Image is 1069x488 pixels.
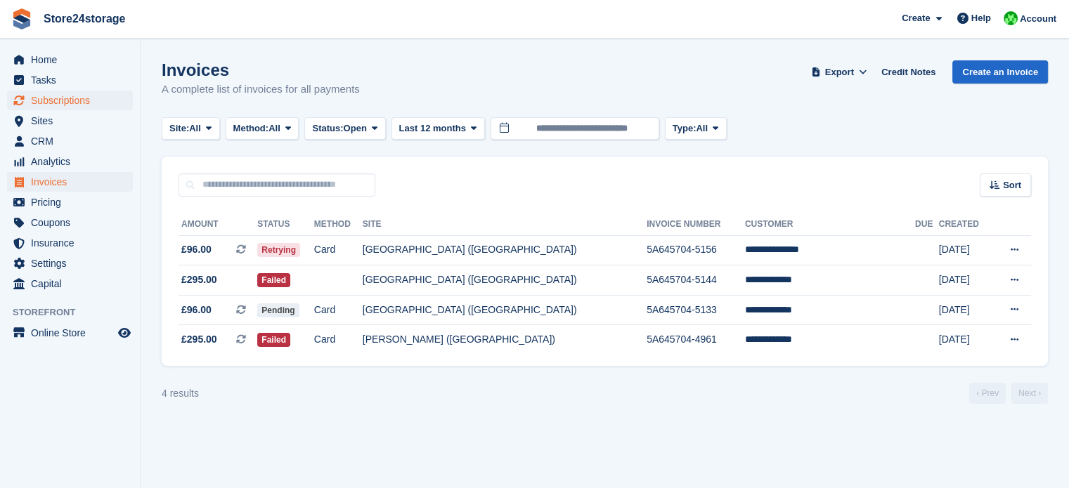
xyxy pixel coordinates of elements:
span: Method: [233,121,269,136]
button: Site: All [162,117,220,140]
span: Tasks [31,70,115,90]
span: £96.00 [181,242,212,257]
th: Status [257,213,314,236]
span: Open [344,121,367,136]
span: £295.00 [181,272,217,287]
button: Status: Open [304,117,385,140]
span: Failed [257,333,290,347]
td: [PERSON_NAME] ([GEOGRAPHIC_DATA]) [363,325,647,355]
span: Failed [257,273,290,287]
button: Type: All [665,117,727,140]
a: menu [7,70,133,90]
a: menu [7,192,133,212]
span: Sort [1003,178,1021,192]
span: Settings [31,253,115,273]
span: Online Store [31,323,115,343]
button: Method: All [226,117,299,140]
span: Status: [312,121,343,136]
a: menu [7,50,133,70]
td: Card [314,325,363,355]
span: CRM [31,131,115,151]
img: stora-icon-8386f47178a22dfd0bd8f6a31ec36ba5ce8667c1dd55bd0f319d3a0aa187defe.svg [11,8,32,29]
a: menu [7,274,133,294]
button: Export [808,60,870,84]
span: Export [825,65,854,79]
img: Tracy Harper [1004,11,1018,25]
th: Customer [745,213,915,236]
div: 4 results [162,386,199,401]
span: All [189,121,201,136]
td: 5A645704-5133 [647,295,745,325]
a: menu [7,233,133,253]
a: menu [7,213,133,232]
a: menu [7,253,133,273]
a: Previous [969,383,1006,404]
td: [GEOGRAPHIC_DATA] ([GEOGRAPHIC_DATA]) [363,295,647,325]
span: Subscriptions [31,91,115,110]
a: menu [7,172,133,192]
span: Home [31,50,115,70]
td: [DATE] [939,295,992,325]
td: Card [314,295,363,325]
span: Pricing [31,192,115,212]
th: Created [939,213,992,236]
span: Sites [31,111,115,131]
span: Capital [31,274,115,294]
th: Amount [179,213,257,236]
span: All [268,121,280,136]
a: Next [1011,383,1048,404]
a: Store24storage [38,7,131,30]
span: Type: [673,121,697,136]
td: [GEOGRAPHIC_DATA] ([GEOGRAPHIC_DATA]) [363,235,647,265]
button: Last 12 months [391,117,485,140]
a: Preview store [116,324,133,341]
span: Create [902,11,930,25]
span: Analytics [31,152,115,171]
td: [DATE] [939,325,992,355]
a: menu [7,131,133,151]
span: £96.00 [181,303,212,317]
td: [DATE] [939,265,992,296]
span: Insurance [31,233,115,253]
td: 5A645704-5156 [647,235,745,265]
span: Site: [169,121,189,136]
th: Method [314,213,363,236]
td: [DATE] [939,235,992,265]
th: Due [915,213,939,236]
p: A complete list of invoices for all payments [162,81,360,98]
span: £295.00 [181,332,217,347]
td: 5A645704-4961 [647,325,745,355]
td: 5A645704-5144 [647,265,745,296]
th: Invoice Number [647,213,745,236]
a: menu [7,91,133,110]
a: menu [7,323,133,343]
a: Credit Notes [876,60,941,84]
span: Last 12 months [399,121,466,136]
span: Help [971,11,991,25]
span: All [696,121,708,136]
span: Pending [257,303,299,317]
span: Invoices [31,172,115,192]
span: Retrying [257,243,300,257]
a: menu [7,152,133,171]
span: Storefront [13,305,140,319]
a: Create an Invoice [952,60,1048,84]
a: menu [7,111,133,131]
span: Coupons [31,213,115,232]
span: Account [1020,12,1056,26]
td: Card [314,235,363,265]
th: Site [363,213,647,236]
h1: Invoices [162,60,360,79]
td: [GEOGRAPHIC_DATA] ([GEOGRAPHIC_DATA]) [363,265,647,296]
nav: Page [966,383,1051,404]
